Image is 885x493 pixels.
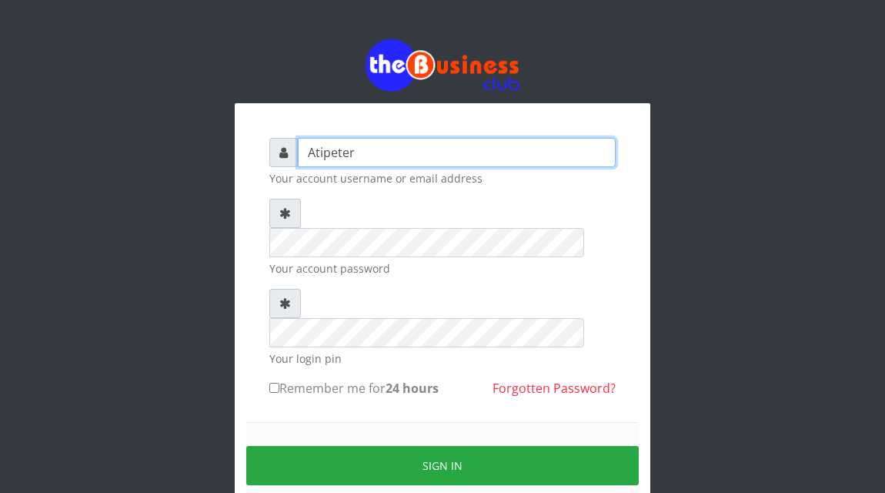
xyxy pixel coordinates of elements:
[386,380,439,397] b: 24 hours
[246,446,639,485] button: Sign in
[269,170,616,186] small: Your account username or email address
[493,380,616,397] a: Forgotten Password?
[269,260,616,277] small: Your account password
[269,379,439,397] label: Remember me for
[269,383,279,393] input: Remember me for24 hours
[298,138,616,167] input: Username or email address
[269,350,616,367] small: Your login pin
